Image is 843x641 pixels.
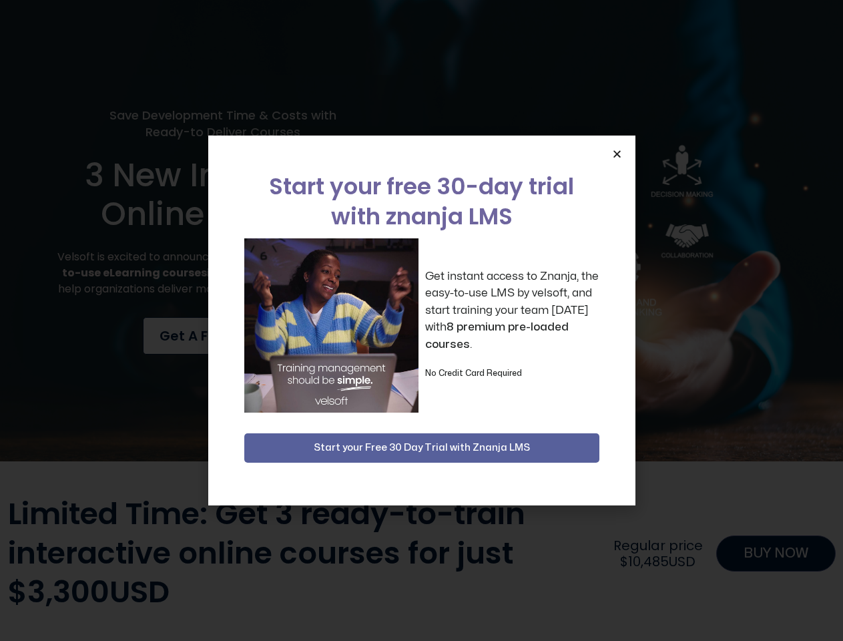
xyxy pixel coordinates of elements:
strong: No Credit Card Required [425,369,522,377]
span: Start your Free 30 Day Trial with Znanja LMS [314,440,530,456]
strong: 8 premium pre-loaded courses [425,321,569,350]
button: Start your Free 30 Day Trial with Znanja LMS [244,433,599,463]
p: Get instant access to Znanja, the easy-to-use LMS by velsoft, and start training your team [DATE]... [425,268,599,353]
a: Close [612,149,622,159]
img: a woman sitting at her laptop dancing [244,238,418,413]
h2: Start your free 30-day trial with znanja LMS [244,172,599,232]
